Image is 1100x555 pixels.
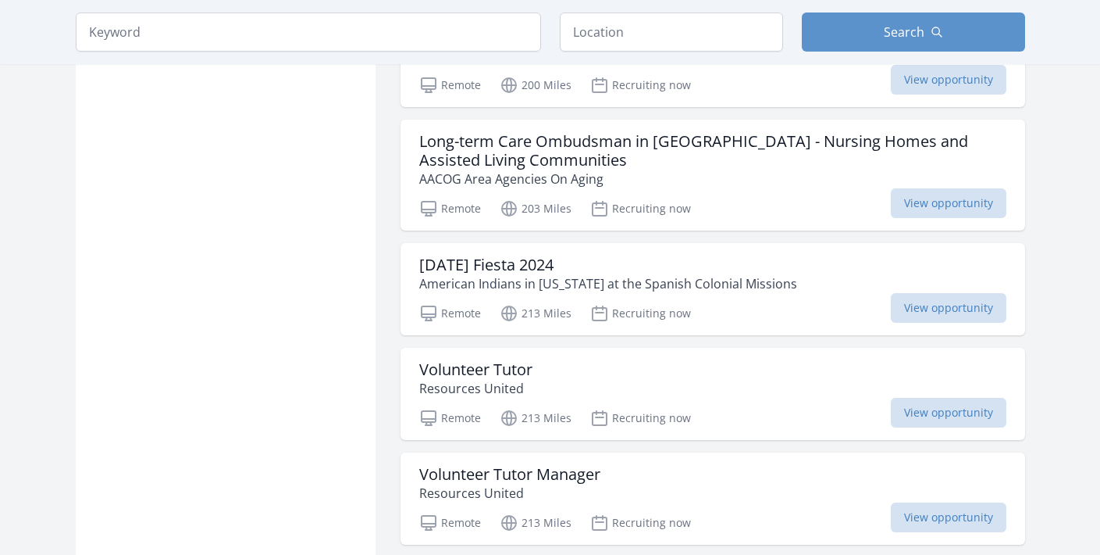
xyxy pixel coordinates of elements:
p: Recruiting now [590,409,691,428]
p: Recruiting now [590,76,691,95]
h3: Volunteer Tutor [419,360,532,379]
a: Volunteer Tutor Manager Resources United Remote 213 Miles Recruiting now View opportunity [400,453,1025,545]
button: Search [802,13,1025,52]
p: 203 Miles [500,199,571,218]
p: Remote [419,76,481,95]
h3: [DATE] Fiesta 2024 [419,256,797,274]
input: Keyword [76,13,541,52]
span: View opportunity [891,503,1006,532]
a: Volunteer Tutor Resources United Remote 213 Miles Recruiting now View opportunity [400,348,1025,440]
span: View opportunity [891,188,1006,218]
h3: Long-term Care Ombudsman in [GEOGRAPHIC_DATA] - Nursing Homes and Assisted Living Communities [419,132,1006,170]
input: Location [560,13,783,52]
h3: Volunteer Tutor Manager [419,465,600,484]
p: AACOG Area Agencies On Aging [419,170,1006,188]
span: Search [884,23,924,41]
p: Remote [419,409,481,428]
p: American Indians in [US_STATE] at the Spanish Colonial Missions [419,274,797,293]
p: Resources United [419,379,532,398]
p: 200 Miles [500,76,571,95]
a: [DATE] Fiesta 2024 American Indians in [US_STATE] at the Spanish Colonial Missions Remote 213 Mil... [400,243,1025,335]
p: Remote [419,514,481,532]
a: Long-term Care Ombudsman in [GEOGRAPHIC_DATA] - Nursing Homes and Assisted Living Communities AAC... [400,120,1025,231]
p: Resources United [419,484,600,503]
p: Recruiting now [590,514,691,532]
p: Recruiting now [590,304,691,323]
p: 213 Miles [500,304,571,323]
p: 213 Miles [500,514,571,532]
span: View opportunity [891,293,1006,323]
p: Remote [419,199,481,218]
p: 213 Miles [500,409,571,428]
span: View opportunity [891,398,1006,428]
p: Recruiting now [590,199,691,218]
p: Remote [419,304,481,323]
span: View opportunity [891,65,1006,95]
